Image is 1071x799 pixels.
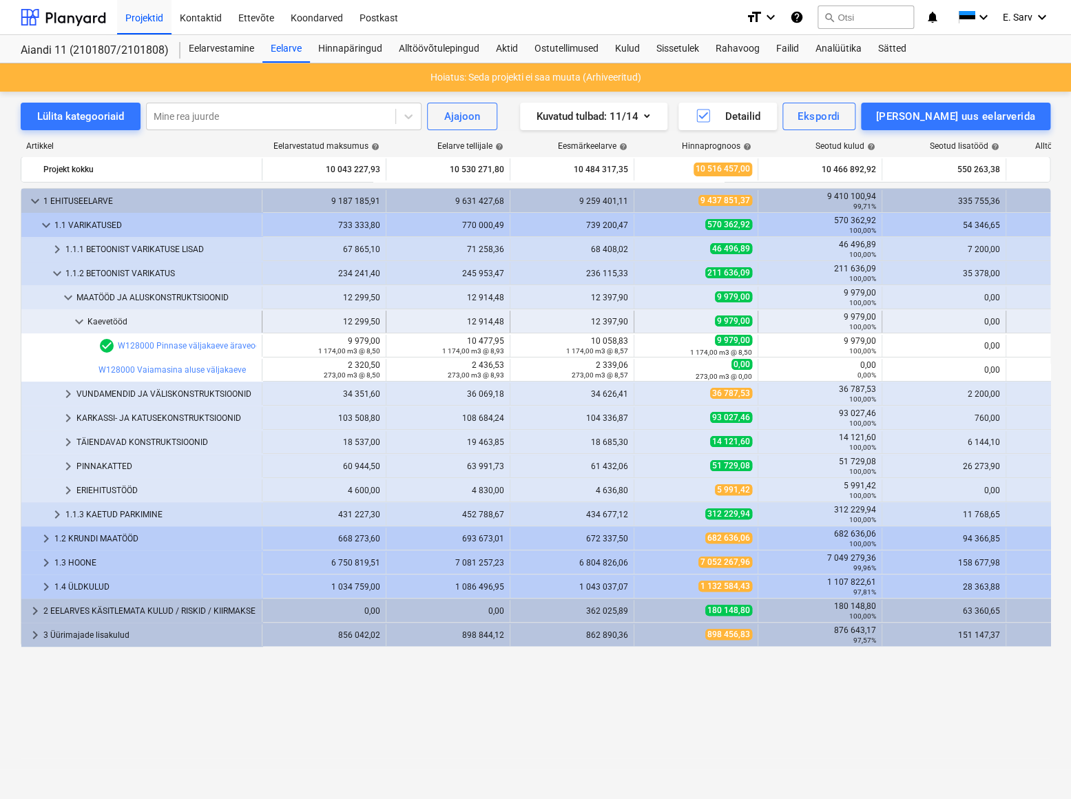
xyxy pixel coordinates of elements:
div: 19 463,85 [392,437,504,447]
small: 1 174,00 m3 @ 8,50 [318,347,380,355]
div: 60 944,50 [268,461,380,471]
button: Lülita kategooriaid [21,103,141,130]
a: W128000 Vaiamasina aluse väljakaeve [98,365,246,375]
span: keyboard_arrow_right [27,603,43,619]
div: 6 750 819,51 [268,558,380,568]
small: 1 174,00 m3 @ 8,57 [566,347,628,355]
span: 93 027,46 [710,412,752,423]
div: 10 466 892,92 [764,158,876,180]
small: 273,00 m3 @ 0,00 [696,373,752,380]
span: help [740,143,751,151]
div: 1.4 ÜLDKULUD [54,576,256,598]
div: 0,00 [268,606,380,616]
span: 51 729,08 [710,460,752,471]
div: 2 436,53 [392,360,504,380]
button: Otsi [818,6,914,29]
div: Eelarve tellijale [437,141,503,151]
span: keyboard_arrow_right [49,506,65,523]
span: 9 979,00 [715,315,752,326]
div: 28 363,88 [888,582,1000,592]
button: Detailid [678,103,777,130]
div: 18 685,30 [516,437,628,447]
div: 10 530 271,80 [392,158,504,180]
button: [PERSON_NAME] uus eelarverida [861,103,1050,130]
div: 733 333,80 [268,220,380,230]
div: 760,00 [888,413,1000,423]
div: 10 484 317,35 [516,158,628,180]
div: Hinnapäringud [310,35,391,63]
a: Alltöövõtulepingud [391,35,488,63]
div: 1.1 VARIKATUSED [54,214,256,236]
div: 103 508,80 [268,413,380,423]
div: Artikkel [21,141,262,151]
div: 1 043 037,07 [516,582,628,592]
div: 362 025,89 [516,606,628,616]
div: Sätted [870,35,915,63]
div: 94 366,85 [888,534,1000,543]
span: help [616,143,627,151]
small: 100,00% [849,444,876,451]
div: 6 144,10 [888,437,1000,447]
div: 0,00 [888,486,1000,495]
button: Kuvatud tulbad:11/14 [520,103,667,130]
div: 9 979,00 [764,336,876,355]
div: 93 027,46 [764,408,876,428]
div: [PERSON_NAME] uus eelarverida [876,107,1035,125]
a: Aktid [488,35,526,63]
span: help [492,143,503,151]
i: keyboard_arrow_down [762,9,779,25]
div: 10 058,83 [516,336,628,355]
div: Eelarvestatud maksumus [273,141,379,151]
div: 9 631 427,68 [392,196,504,206]
a: Rahavoog [707,35,768,63]
div: Kaevetööd [87,311,256,333]
small: 97,57% [853,636,876,644]
div: 9 410 100,94 [764,191,876,211]
div: 7 081 257,23 [392,558,504,568]
div: 9 187 185,91 [268,196,380,206]
small: 100,00% [849,323,876,331]
div: Ostutellimused [526,35,607,63]
span: keyboard_arrow_down [38,217,54,234]
span: keyboard_arrow_down [71,313,87,330]
div: 7 049 279,36 [764,553,876,572]
span: keyboard_arrow_right [38,554,54,571]
div: 14 121,60 [764,433,876,452]
div: 18 537,00 [268,437,380,447]
div: Failid [768,35,807,63]
div: 10 043 227,93 [268,158,380,180]
span: 682 636,06 [705,532,752,543]
span: 9 979,00 [715,335,752,346]
div: 682 636,06 [764,529,876,548]
div: 68 408,02 [516,245,628,254]
a: Eelarve [262,35,310,63]
div: 898 844,12 [392,630,504,640]
div: 570 362,92 [764,216,876,235]
div: 0,00 [888,293,1000,302]
span: keyboard_arrow_down [27,193,43,209]
span: keyboard_arrow_right [38,530,54,547]
div: 180 148,80 [764,601,876,621]
div: 54 346,65 [888,220,1000,230]
p: Hoiatus: Seda projekti ei saa muuta (Arhiveeritud) [430,70,641,85]
small: 100,00% [849,468,876,475]
div: 1.1.1 BETOONIST VARIKATUSE LISAD [65,238,256,260]
button: Ajajoon [427,103,497,130]
small: 273,00 m3 @ 8,93 [448,371,504,379]
div: 672 337,50 [516,534,628,543]
span: help [988,143,999,151]
div: 739 200,47 [516,220,628,230]
span: 570 362,92 [705,219,752,230]
small: 97,81% [853,588,876,596]
div: 1.3 HOONE [54,552,256,574]
div: 335 755,36 [888,196,1000,206]
small: 99,71% [853,203,876,210]
small: 100,00% [849,227,876,234]
span: 14 121,60 [710,436,752,447]
div: 12 299,50 [268,317,380,326]
div: 211 636,09 [764,264,876,283]
span: keyboard_arrow_right [60,458,76,475]
div: 862 890,36 [516,630,628,640]
div: 2 EELARVES KÄSITLEMATA KULUD / RISKID / KIIRMAKSE [43,600,256,622]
